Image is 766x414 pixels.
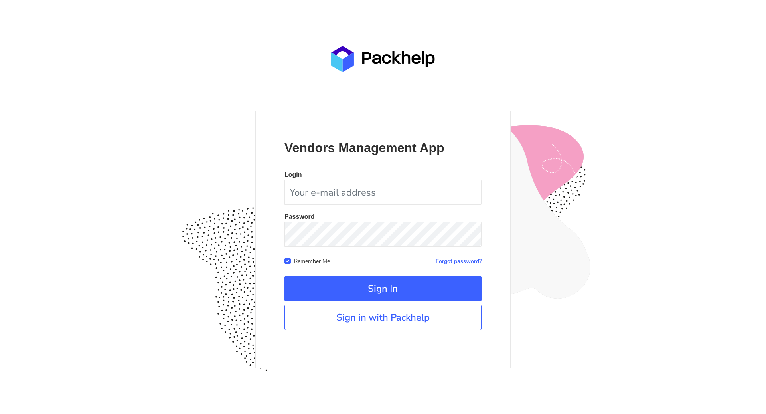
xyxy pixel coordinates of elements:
[284,180,482,205] input: Your e-mail address
[284,172,482,178] p: Login
[284,214,482,220] p: Password
[284,305,482,330] a: Sign in with Packhelp
[284,140,482,156] p: Vendors Management App
[436,258,482,265] a: Forgot password?
[294,256,330,265] label: Remember Me
[284,276,482,301] button: Sign In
